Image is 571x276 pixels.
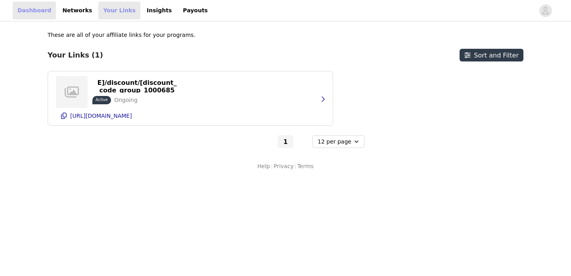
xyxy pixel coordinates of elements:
[114,96,138,104] p: Ongoing
[542,4,549,17] div: avatar
[13,2,56,19] a: Dashboard
[142,2,176,19] a: Insights
[297,162,314,171] a: Terms
[48,31,195,39] p: These are all of your affiliate links for your programs.
[57,2,97,19] a: Networks
[48,51,103,59] h3: Your Links (1)
[92,80,182,93] button: https://[DOMAIN_NAME]/discount/[discount_code_group_10006855]
[260,135,276,148] button: Go to previous page
[257,162,270,171] a: Help
[98,2,140,19] a: Your Links
[96,97,108,103] p: Active
[274,162,294,171] a: Privacy
[97,71,177,102] p: https://[DOMAIN_NAME]/discount/[discount_code_group_10006855]
[278,135,293,148] button: Go To Page 1
[460,49,523,61] button: Sort and Filter
[70,113,132,119] p: [URL][DOMAIN_NAME]
[295,135,311,148] button: Go to next page
[56,109,325,122] button: [URL][DOMAIN_NAME]
[178,2,213,19] a: Payouts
